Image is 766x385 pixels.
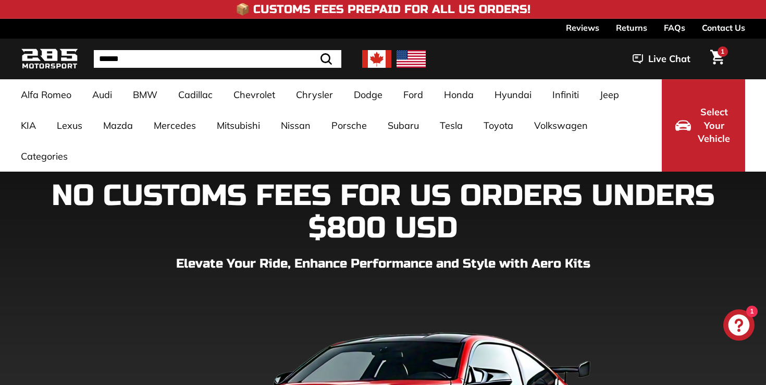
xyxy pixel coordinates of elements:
[648,52,690,66] span: Live Chat
[566,19,599,37] a: Reviews
[702,19,745,37] a: Contact Us
[321,110,377,141] a: Porsche
[21,47,78,71] img: Logo_285_Motorsport_areodynamics_components
[93,110,143,141] a: Mazda
[542,79,589,110] a: Infiniti
[168,79,223,110] a: Cadillac
[10,79,82,110] a: Alfa Romeo
[393,79,434,110] a: Ford
[704,41,731,77] a: Cart
[270,110,321,141] a: Nissan
[21,180,745,244] h1: NO CUSTOMS FEES FOR US ORDERS UNDERS $800 USD
[589,79,629,110] a: Jeep
[484,79,542,110] a: Hyundai
[143,110,206,141] a: Mercedes
[619,46,704,72] button: Live Chat
[343,79,393,110] a: Dodge
[473,110,524,141] a: Toyota
[664,19,685,37] a: FAQs
[696,105,732,146] span: Select Your Vehicle
[286,79,343,110] a: Chrysler
[524,110,598,141] a: Volkswagen
[223,79,286,110] a: Chevrolet
[616,19,647,37] a: Returns
[46,110,93,141] a: Lexus
[21,255,745,273] p: Elevate Your Ride, Enhance Performance and Style with Aero Kits
[94,50,341,68] input: Search
[122,79,168,110] a: BMW
[236,3,530,16] h4: 📦 Customs Fees Prepaid for All US Orders!
[10,141,78,172] a: Categories
[10,110,46,141] a: KIA
[429,110,473,141] a: Tesla
[720,309,758,343] inbox-online-store-chat: Shopify online store chat
[662,79,745,172] button: Select Your Vehicle
[721,47,724,55] span: 1
[206,110,270,141] a: Mitsubishi
[434,79,484,110] a: Honda
[82,79,122,110] a: Audi
[377,110,429,141] a: Subaru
